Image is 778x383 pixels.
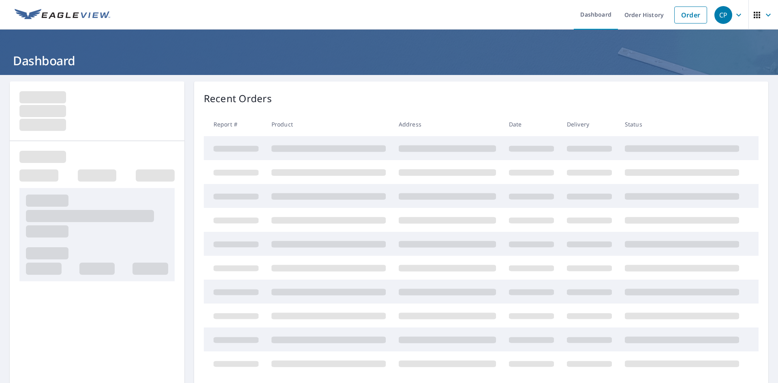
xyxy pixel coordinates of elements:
th: Delivery [560,112,618,136]
p: Recent Orders [204,91,272,106]
th: Product [265,112,392,136]
th: Status [618,112,746,136]
th: Report # [204,112,265,136]
div: CP [714,6,732,24]
img: EV Logo [15,9,110,21]
h1: Dashboard [10,52,768,69]
th: Address [392,112,502,136]
th: Date [502,112,560,136]
a: Order [674,6,707,24]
